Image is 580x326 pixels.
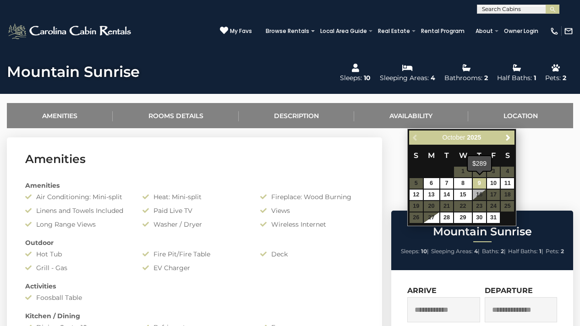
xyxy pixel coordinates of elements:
a: 10 [487,178,500,189]
div: Outdoor [18,238,371,247]
span: Saturday [505,151,510,160]
div: Heat: Mini-split [136,192,253,201]
div: Activities [18,282,371,291]
a: Description [239,103,354,128]
div: Linens and Towels Included [18,206,136,215]
a: Availability [354,103,468,128]
a: 27 [424,212,439,223]
span: My Favs [230,27,252,35]
div: Washer / Dryer [136,220,253,229]
a: 8 [454,178,471,189]
a: 28 [440,212,454,223]
li: | [401,245,429,257]
span: Sunday [414,151,418,160]
span: 2025 [467,134,481,141]
li: | [482,245,506,257]
a: My Favs [220,26,252,36]
a: 6 [424,178,439,189]
span: Tuesday [444,151,449,160]
span: Next [504,134,512,141]
img: phone-regular-white.png [550,27,559,36]
span: Sleeps: [401,248,420,255]
div: Foosball Table [18,293,136,302]
a: 11 [501,178,514,189]
span: Friday [491,151,496,160]
a: Next [502,132,514,143]
span: Wednesday [459,151,467,160]
label: Departure [485,286,533,295]
img: White-1-2.png [7,22,134,40]
img: mail-regular-white.png [564,27,573,36]
a: About [471,25,498,38]
a: 9 [473,178,486,189]
div: Paid Live TV [136,206,253,215]
a: 31 [487,212,500,223]
div: Kitchen / Dining [18,311,371,321]
span: Pets: [546,248,559,255]
a: Local Area Guide [316,25,372,38]
a: 12 [410,190,423,200]
a: Browse Rentals [261,25,314,38]
div: Amenities [18,181,371,190]
strong: 4 [474,248,478,255]
a: 30 [473,212,486,223]
strong: 1 [539,248,542,255]
div: Fire Pit/Fire Table [136,250,253,259]
div: Long Range Views [18,220,136,229]
li: | [431,245,480,257]
div: Views [253,206,371,215]
span: Monday [428,151,435,160]
strong: 2 [561,248,564,255]
div: Air Conditioning: Mini-split [18,192,136,201]
div: EV Charger [136,263,253,272]
strong: 10 [421,248,427,255]
div: Deck [253,250,371,259]
a: 13 [424,190,439,200]
div: Hot Tub [18,250,136,259]
div: Grill - Gas [18,263,136,272]
a: Amenities [7,103,113,128]
a: Rooms Details [113,103,238,128]
span: Thursday [477,151,482,160]
a: 14 [440,190,454,200]
label: Arrive [407,286,437,295]
h2: Mountain Sunrise [394,226,571,238]
li: | [508,245,543,257]
a: Real Estate [373,25,415,38]
strong: 2 [501,248,504,255]
div: $289 [468,156,491,171]
span: Baths: [482,248,499,255]
h3: Amenities [25,151,364,167]
a: 7 [440,178,454,189]
div: Wireless Internet [253,220,371,229]
span: Sleeping Areas: [431,248,473,255]
div: Fireplace: Wood Burning [253,192,371,201]
a: Rental Program [416,25,469,38]
a: 15 [454,190,471,200]
span: Half Baths: [508,248,538,255]
span: October [443,134,465,141]
a: 29 [454,212,471,223]
a: Owner Login [499,25,543,38]
a: Location [468,103,573,128]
